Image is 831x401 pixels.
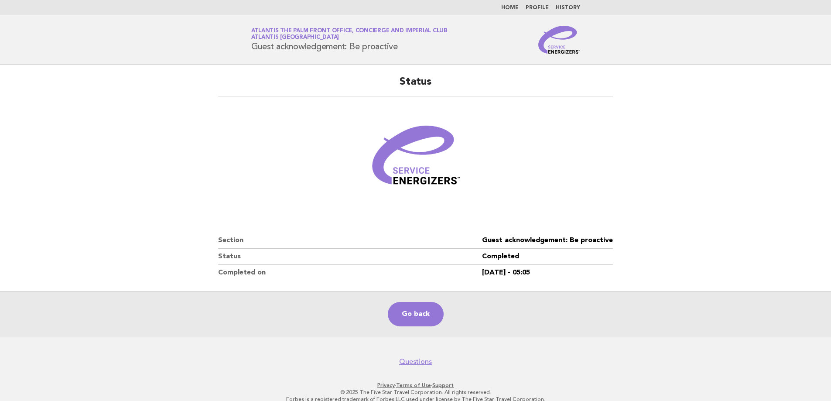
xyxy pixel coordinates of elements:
p: · · [149,382,683,389]
h1: Guest acknowledgement: Be proactive [251,28,448,51]
dd: Guest acknowledgement: Be proactive [482,233,613,249]
a: History [556,5,580,10]
a: Questions [399,357,432,366]
a: Profile [526,5,549,10]
dd: Completed [482,249,613,265]
p: © 2025 The Five Star Travel Corporation. All rights reserved. [149,389,683,396]
span: Atlantis [GEOGRAPHIC_DATA] [251,35,339,41]
img: Verified [363,107,468,212]
img: Service Energizers [538,26,580,54]
dt: Section [218,233,482,249]
h2: Status [218,75,613,96]
a: Go back [388,302,444,326]
dt: Status [218,249,482,265]
a: Support [432,382,454,388]
dt: Completed on [218,265,482,281]
a: Terms of Use [396,382,431,388]
a: Home [501,5,519,10]
a: Privacy [377,382,395,388]
a: Atlantis The Palm Front Office, Concierge and Imperial ClubAtlantis [GEOGRAPHIC_DATA] [251,28,448,40]
dd: [DATE] - 05:05 [482,265,613,281]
